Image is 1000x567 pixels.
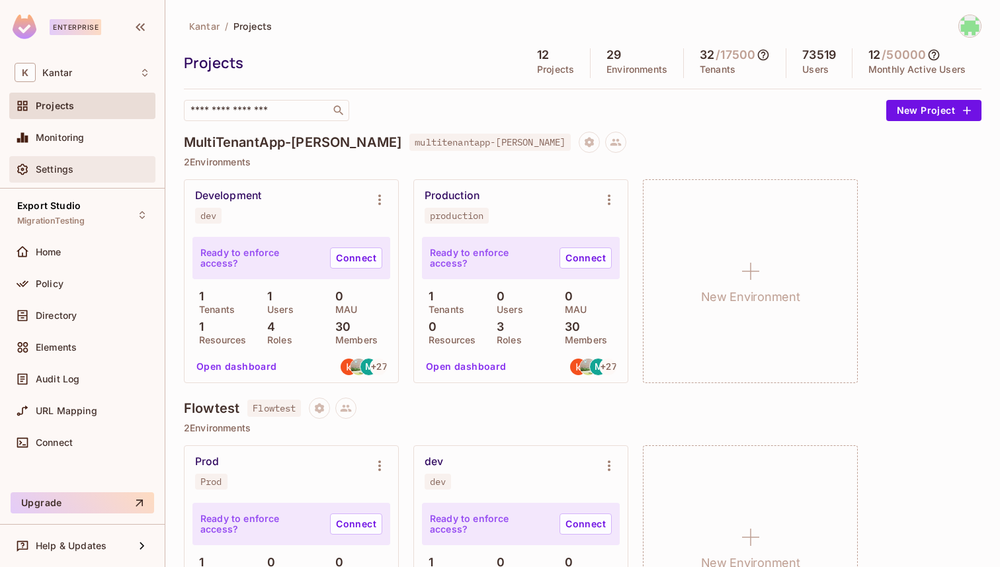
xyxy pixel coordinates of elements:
[195,455,219,468] div: Prod
[409,134,571,151] span: multitenantapp-[PERSON_NAME]
[329,304,357,315] p: MAU
[422,335,476,345] p: Resources
[184,134,401,150] h4: MultiTenantApp-[PERSON_NAME]
[341,359,357,375] img: getkumareshan@gmail.com
[595,362,603,371] span: M
[200,247,319,269] p: Ready to enforce access?
[36,101,74,111] span: Projects
[195,189,261,202] div: Development
[261,320,275,333] p: 4
[329,335,378,345] p: Members
[17,216,85,226] span: MigrationTesting
[422,304,464,315] p: Tenants
[13,15,36,39] img: SReyMgAAAABJRU5ErkJggg==
[200,210,216,221] div: dev
[329,320,351,333] p: 30
[490,335,522,345] p: Roles
[261,304,294,315] p: Users
[36,541,106,551] span: Help & Updates
[184,423,981,433] p: 2 Environments
[596,453,622,479] button: Environment settings
[882,48,926,62] h5: / 50000
[330,247,382,269] a: Connect
[36,310,77,321] span: Directory
[430,247,549,269] p: Ready to enforce access?
[601,362,616,371] span: + 27
[421,356,512,377] button: Open dashboard
[490,320,504,333] p: 3
[802,48,836,62] h5: 73519
[36,437,73,448] span: Connect
[490,290,505,303] p: 0
[192,335,246,345] p: Resources
[558,290,573,303] p: 0
[868,48,880,62] h5: 12
[36,406,97,416] span: URL Mapping
[351,359,367,375] img: mk4mbgp@gmail.com
[184,157,981,167] p: 2 Environments
[490,304,523,315] p: Users
[192,290,204,303] p: 1
[200,513,319,535] p: Ready to enforce access?
[716,48,755,62] h5: / 17500
[868,64,966,75] p: Monthly Active Users
[36,164,73,175] span: Settings
[365,362,373,371] span: M
[247,400,301,417] span: Flowtest
[700,64,735,75] p: Tenants
[309,404,330,417] span: Project settings
[580,359,597,375] img: mk4mbgp@gmail.com
[422,320,437,333] p: 0
[50,19,101,35] div: Enterprise
[17,200,81,211] span: Export Studio
[802,64,829,75] p: Users
[570,359,587,375] img: getkumareshan@gmail.com
[200,476,222,487] div: Prod
[560,513,612,535] a: Connect
[606,64,667,75] p: Environments
[959,15,981,37] img: ritik.gariya@kantar.com
[537,64,574,75] p: Projects
[537,48,549,62] h5: 12
[36,374,79,384] span: Audit Log
[189,20,220,32] span: Kantar
[11,492,154,513] button: Upgrade
[36,279,63,289] span: Policy
[225,20,228,32] li: /
[366,187,393,213] button: Environment settings
[36,342,77,353] span: Elements
[329,290,343,303] p: 0
[596,187,622,213] button: Environment settings
[15,63,36,82] span: K
[366,453,393,479] button: Environment settings
[430,476,446,487] div: dev
[425,189,479,202] div: Production
[558,304,587,315] p: MAU
[700,48,714,62] h5: 32
[558,320,580,333] p: 30
[330,513,382,535] a: Connect
[184,53,515,73] div: Projects
[191,356,282,377] button: Open dashboard
[422,290,433,303] p: 1
[261,290,272,303] p: 1
[886,100,981,121] button: New Project
[558,335,607,345] p: Members
[192,304,235,315] p: Tenants
[425,455,443,468] div: dev
[701,287,800,307] h1: New Environment
[36,132,85,143] span: Monitoring
[184,400,239,416] h4: Flowtest
[192,320,204,333] p: 1
[430,513,549,535] p: Ready to enforce access?
[233,20,272,32] span: Projects
[371,362,387,371] span: + 27
[430,210,483,221] div: production
[560,247,612,269] a: Connect
[36,247,62,257] span: Home
[579,138,600,151] span: Project settings
[261,335,292,345] p: Roles
[42,67,72,78] span: Workspace: Kantar
[606,48,621,62] h5: 29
